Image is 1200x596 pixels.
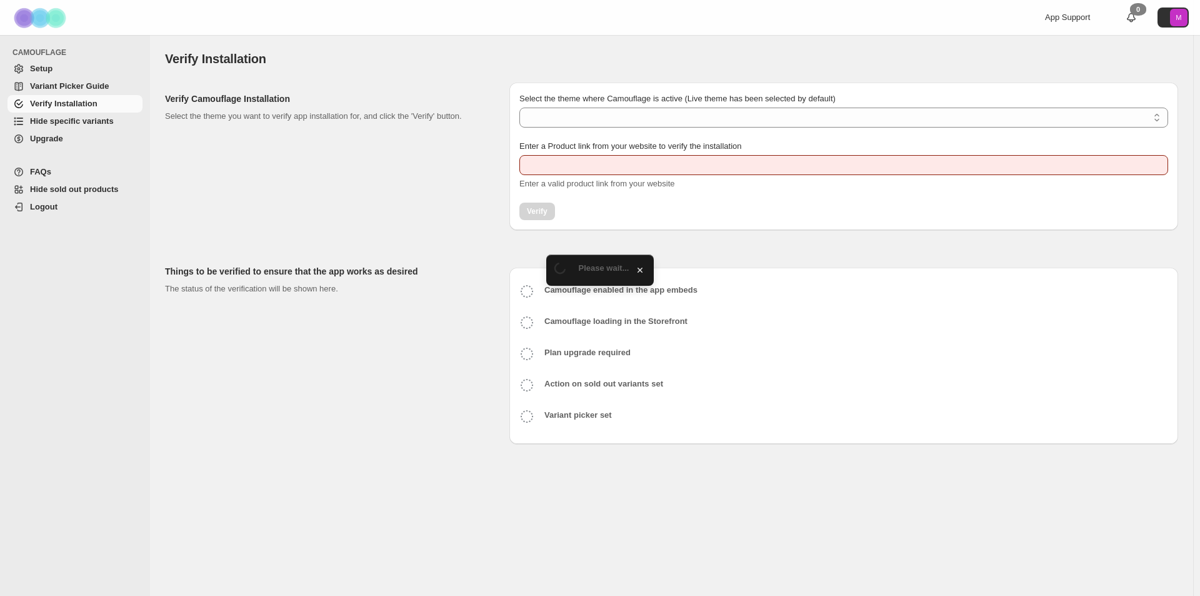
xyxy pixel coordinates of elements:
h2: Things to be verified to ensure that the app works as desired [165,265,489,278]
span: Enter a valid product link from your website [519,179,675,188]
span: Verify Installation [165,52,266,66]
b: Variant picker set [544,410,612,420]
a: Hide specific variants [7,113,142,130]
p: The status of the verification will be shown here. [165,283,489,295]
img: Camouflage [10,1,72,35]
span: Setup [30,64,52,73]
a: 0 [1125,11,1137,24]
a: FAQs [7,163,142,181]
span: App Support [1045,13,1090,22]
button: Avatar with initials M [1157,8,1189,28]
text: M [1176,14,1181,21]
span: Upgrade [30,134,63,143]
span: FAQs [30,167,51,176]
b: Camouflage enabled in the app embeds [544,285,697,295]
a: Setup [7,60,142,78]
a: Logout [7,198,142,216]
b: Camouflage loading in the Storefront [544,316,687,326]
a: Variant Picker Guide [7,78,142,95]
a: Hide sold out products [7,181,142,198]
span: Hide specific variants [30,116,114,126]
b: Plan upgrade required [544,348,631,357]
div: 0 [1130,3,1146,16]
a: Upgrade [7,130,142,148]
span: Verify Installation [30,99,97,108]
h2: Verify Camouflage Installation [165,93,489,105]
span: Hide sold out products [30,184,119,194]
span: Variant Picker Guide [30,81,109,91]
span: Avatar with initials M [1170,9,1187,26]
p: Select the theme you want to verify app installation for, and click the 'Verify' button. [165,110,489,123]
span: Enter a Product link from your website to verify the installation [519,141,742,151]
b: Action on sold out variants set [544,379,663,388]
a: Verify Installation [7,95,142,113]
span: Please wait... [579,263,629,273]
span: Select the theme where Camouflage is active (Live theme has been selected by default) [519,94,836,103]
span: Logout [30,202,57,211]
span: CAMOUFLAGE [12,48,144,58]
